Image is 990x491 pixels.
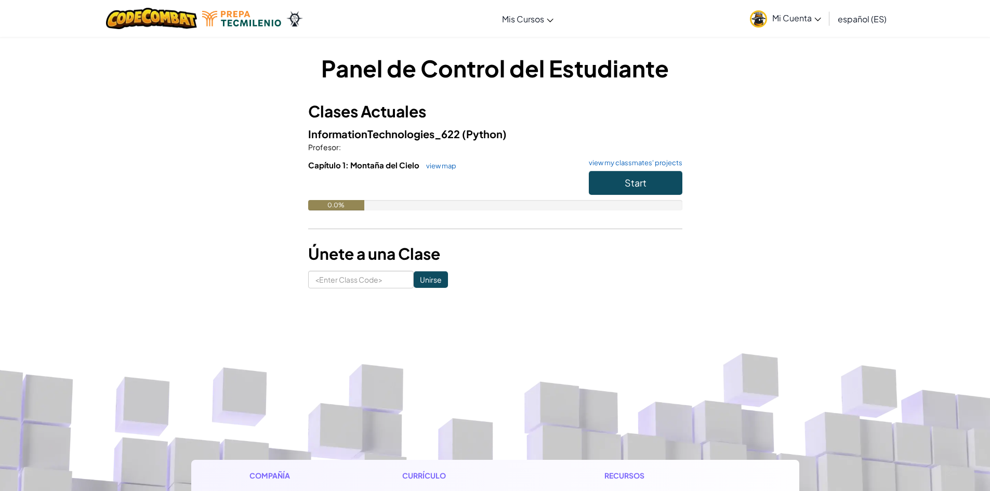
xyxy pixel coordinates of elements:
[339,142,341,152] span: :
[286,11,303,26] img: Ozaria
[838,14,887,24] span: español (ES)
[833,5,892,33] a: español (ES)
[308,271,414,288] input: <Enter Class Code>
[497,5,559,33] a: Mis Cursos
[308,242,682,266] h3: Únete a una Clase
[772,12,821,23] span: Mi Cuenta
[308,100,682,123] h3: Clases Actuales
[414,271,448,288] input: Unirse
[421,162,456,170] a: view map
[462,127,507,140] span: (Python)
[308,200,364,210] div: 0.0%
[604,470,741,481] h1: Recursos
[308,160,421,170] span: Capítulo 1: Montaña del Cielo
[589,171,682,195] button: Start
[750,10,767,28] img: avatar
[202,11,281,26] img: Tecmilenio logo
[584,160,682,166] a: view my classmates' projects
[308,127,462,140] span: InformationTechnologies_622
[745,2,826,35] a: Mi Cuenta
[625,177,646,189] span: Start
[249,470,336,481] h1: Compañía
[402,470,539,481] h1: Currículo
[106,8,197,29] img: CodeCombat logo
[308,52,682,84] h1: Panel de Control del Estudiante
[308,142,339,152] span: Profesor
[502,14,544,24] span: Mis Cursos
